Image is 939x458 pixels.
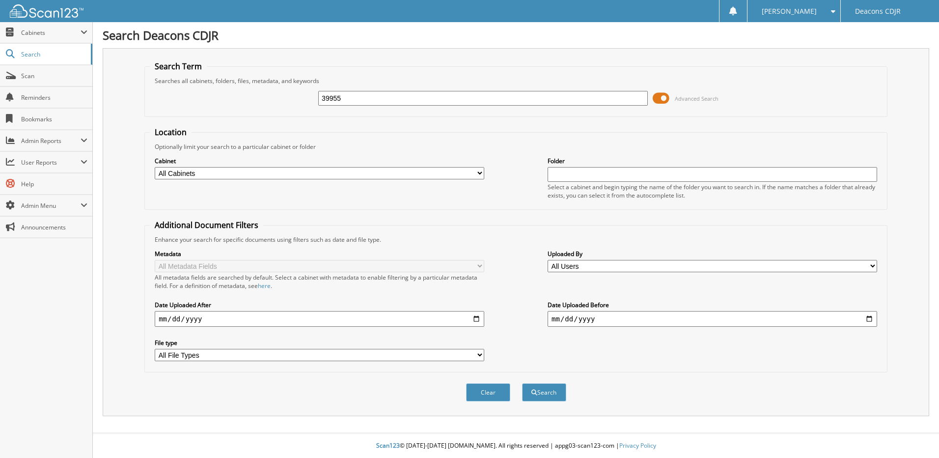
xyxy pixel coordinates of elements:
a: here [258,282,271,290]
span: Reminders [21,93,87,102]
span: Bookmarks [21,115,87,123]
label: Uploaded By [548,250,877,258]
a: Privacy Policy [619,441,656,450]
input: end [548,311,877,327]
div: All metadata fields are searched by default. Select a cabinet with metadata to enable filtering b... [155,273,484,290]
iframe: Chat Widget [890,411,939,458]
h1: Search Deacons CDJR [103,27,929,43]
legend: Location [150,127,192,138]
legend: Additional Document Filters [150,220,263,230]
span: Scan123 [376,441,400,450]
legend: Search Term [150,61,207,72]
label: Folder [548,157,877,165]
button: Search [522,383,566,401]
label: Metadata [155,250,484,258]
label: Date Uploaded After [155,301,484,309]
span: Cabinets [21,29,81,37]
span: Announcements [21,223,87,231]
label: Cabinet [155,157,484,165]
span: [PERSON_NAME] [762,8,817,14]
span: Admin Menu [21,201,81,210]
span: Scan [21,72,87,80]
span: Advanced Search [675,95,718,102]
div: Optionally limit your search to a particular cabinet or folder [150,143,882,151]
div: Searches all cabinets, folders, files, metadata, and keywords [150,77,882,85]
label: File type [155,339,484,347]
span: Search [21,50,86,58]
button: Clear [466,383,510,401]
span: User Reports [21,158,81,167]
span: Help [21,180,87,188]
span: Admin Reports [21,137,81,145]
div: Select a cabinet and begin typing the name of the folder you want to search in. If the name match... [548,183,877,200]
input: start [155,311,484,327]
label: Date Uploaded Before [548,301,877,309]
div: © [DATE]-[DATE] [DOMAIN_NAME]. All rights reserved | appg03-scan123-com | [93,434,939,458]
div: Enhance your search for specific documents using filters such as date and file type. [150,235,882,244]
img: scan123-logo-white.svg [10,4,83,18]
span: Deacons CDJR [855,8,901,14]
